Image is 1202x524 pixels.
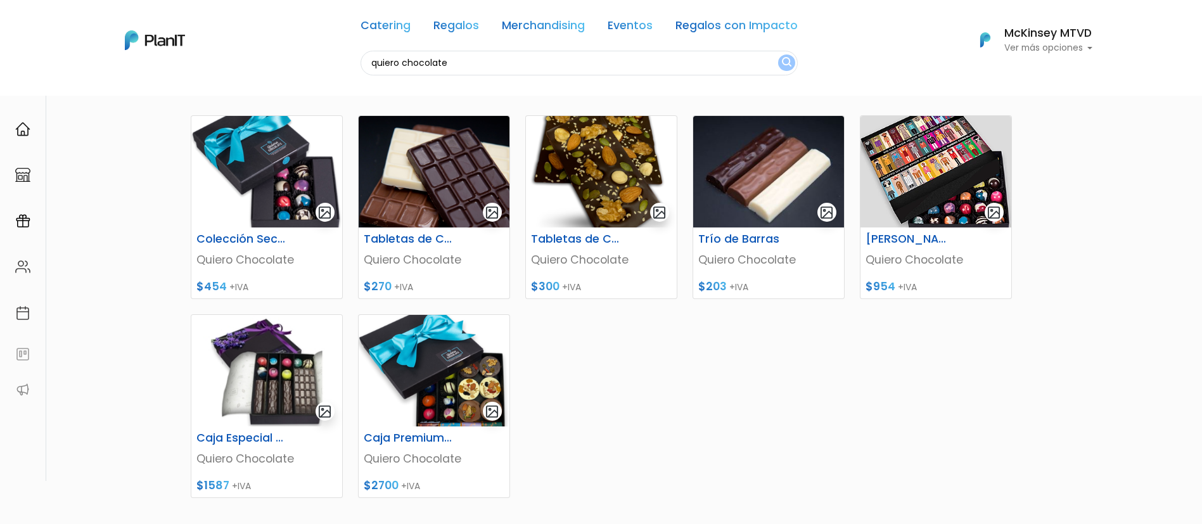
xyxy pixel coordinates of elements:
img: thumb_tableta_chocolate_2.JPG [693,116,844,227]
img: gallery-light [485,404,499,419]
img: thumb_90b3d6_b770bf60cbda402488c72967ffae92af_mv2.png [359,315,509,426]
img: thumb_tabletas_de_chocolate_con_frutos_secos.png [526,116,677,227]
a: Catering [361,20,411,35]
img: marketplace-4ceaa7011d94191e9ded77b95e3339b90024bf715f7c57f8cf31f2d8c509eaba.svg [15,167,30,182]
a: gallery-light Tabletas de Chocolate Macizo Quiero Chocolate $270 +IVA [358,115,510,299]
a: Regalos [433,20,479,35]
a: gallery-light Tabletas de Chocolate con Frutos Secos Quiero Chocolate $300 +IVA [525,115,677,299]
a: gallery-light [PERSON_NAME] Quiero Chocolate $954 +IVA [860,115,1012,299]
img: feedback-78b5a0c8f98aac82b08bfc38622c3050aee476f2c9584af64705fc4e61158814.svg [15,347,30,362]
span: +IVA [562,281,581,293]
img: gallery-light [485,205,499,220]
div: ¿Necesitás ayuda? [65,12,182,37]
img: campaigns-02234683943229c281be62815700db0a1741e53638e28bf9629b52c665b00959.svg [15,214,30,229]
h6: Tabletas de Chocolate con Frutos Secos [523,233,627,246]
span: $203 [698,279,727,294]
img: home-e721727adea9d79c4d83392d1f703f7f8bce08238fde08b1acbfd93340b81755.svg [15,122,30,137]
input: Buscá regalos, desayunos, y más [361,51,798,75]
img: PlanIt Logo [971,26,999,54]
span: +IVA [401,480,420,492]
p: Quiero Chocolate [196,451,337,467]
span: $454 [196,279,227,294]
img: calendar-87d922413cdce8b2cf7b7f5f62616a5cf9e4887200fb71536465627b3292af00.svg [15,305,30,321]
p: Quiero Chocolate [196,252,337,268]
h6: Colección Secretaria [189,233,293,246]
span: +IVA [729,281,748,293]
a: Regalos con Impacto [675,20,798,35]
p: Ver más opciones [1004,44,1093,53]
img: partners-52edf745621dab592f3b2c58e3bca9d71375a7ef29c3b500c9f145b62cc070d4.svg [15,382,30,397]
img: gallery-light [317,404,332,419]
h6: Trío de Barras [691,233,795,246]
img: search_button-432b6d5273f82d61273b3651a40e1bd1b912527efae98b1b7a1b2c0702e16a8d.svg [782,57,791,69]
img: gallery-light [987,205,1001,220]
p: Quiero Chocolate [364,451,504,467]
span: $300 [531,279,559,294]
span: +IVA [394,281,413,293]
a: Eventos [608,20,653,35]
img: thumb_tableta_de_chocolate_maciso.png [359,116,509,227]
span: $954 [866,279,895,294]
p: Quiero Chocolate [698,252,839,268]
span: +IVA [898,281,917,293]
img: gallery-light [317,205,332,220]
img: thumb_caja_amistad.png [860,116,1011,227]
a: Merchandising [502,20,585,35]
img: PlanIt Logo [125,30,185,50]
button: PlanIt Logo McKinsey MTVD Ver más opciones [964,23,1093,56]
span: +IVA [229,281,248,293]
span: $2700 [364,478,399,493]
img: gallery-light [652,205,667,220]
img: thumb_secretaria.png [191,116,342,227]
a: gallery-light Trío de Barras Quiero Chocolate $203 +IVA [693,115,845,299]
a: gallery-light Caja Especial Quiero Más Chocolate Quiero Chocolate $1587 +IVA [191,314,343,498]
p: Quiero Chocolate [531,252,672,268]
a: gallery-light Caja Premium Turquesa Quiero Chocolate $2700 +IVA [358,314,510,498]
span: $270 [364,279,392,294]
a: gallery-light Colección Secretaria Quiero Chocolate $454 +IVA [191,115,343,299]
h6: Caja Premium Turquesa [356,431,460,445]
p: Quiero Chocolate [866,252,1006,268]
h6: McKinsey MTVD [1004,28,1093,39]
span: $1587 [196,478,229,493]
h6: [PERSON_NAME] [858,233,962,246]
img: thumb_90b3d6_81c384936961401bb2fcabd6396d17e1_mv23.jpg [191,315,342,426]
span: +IVA [232,480,251,492]
p: Quiero Chocolate [364,252,504,268]
img: people-662611757002400ad9ed0e3c099ab2801c6687ba6c219adb57efc949bc21e19d.svg [15,259,30,274]
h6: Tabletas de Chocolate Macizo [356,233,460,246]
img: gallery-light [819,205,834,220]
h6: Caja Especial Quiero Más Chocolate [189,431,293,445]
